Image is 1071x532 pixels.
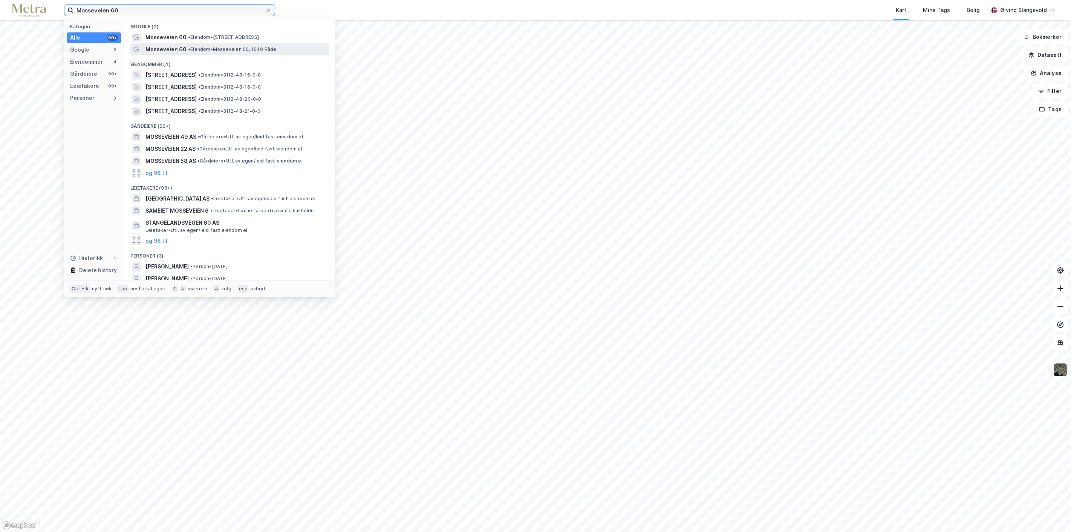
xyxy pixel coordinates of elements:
[70,24,121,29] div: Kategori
[1053,363,1068,377] img: 9k=
[1017,29,1068,44] button: Bokmerker
[198,108,200,114] span: •
[112,47,118,53] div: 2
[107,71,118,77] div: 99+
[112,95,118,101] div: 3
[145,45,187,54] span: Mosseveien 60
[198,84,200,90] span: •
[1033,496,1071,532] div: Kontrollprogram for chat
[145,236,167,245] button: og 96 til
[190,276,228,282] span: Person • [DATE]
[70,69,97,78] div: Gårdeiere
[112,255,118,261] div: 1
[923,6,950,15] div: Mine Tags
[145,71,197,80] span: [STREET_ADDRESS]
[211,196,317,202] span: Leietaker • Utl. av egen/leid fast eiendom el.
[145,107,197,116] span: [STREET_ADDRESS]
[2,521,35,530] a: Mapbox homepage
[145,144,196,153] span: MOSSEVEIEN 22 AS
[70,33,80,42] div: Alle
[70,45,89,54] div: Google
[73,5,266,16] input: Søk på adresse, matrikkel, gårdeiere, leietakere eller personer
[145,132,196,141] span: MOSSEVEIEN 49 AS
[210,208,213,213] span: •
[1000,6,1047,15] div: Øivind Slangsvold
[12,4,46,17] img: metra-logo.256734c3b2bbffee19d4.png
[198,84,261,90] span: Eiendom • 3112-48-16-0-0
[198,134,304,140] span: Gårdeiere • Utl. av egen/leid fast eiendom el.
[198,96,262,102] span: Eiendom • 3112-48-20-0-0
[967,6,980,15] div: Bolig
[1032,84,1068,99] button: Filter
[107,35,118,41] div: 99+
[145,206,209,215] span: SAMEIET MOSSEVEIEN 6
[79,266,117,275] div: Delete history
[221,286,231,292] div: velg
[112,59,118,65] div: 4
[198,72,200,78] span: •
[118,285,129,293] div: tab
[197,158,200,164] span: •
[145,83,197,92] span: [STREET_ADDRESS]
[188,34,190,40] span: •
[1033,102,1068,117] button: Tags
[145,169,167,178] button: og 96 til
[124,247,335,261] div: Personer (3)
[70,94,95,103] div: Personer
[124,55,335,69] div: Eiendommer (4)
[197,146,199,152] span: •
[198,134,200,140] span: •
[145,194,210,203] span: [GEOGRAPHIC_DATA] AS
[210,208,315,214] span: Leietaker • Lønnet arbeid i private husholdn.
[250,286,266,292] div: avbryt
[896,6,906,15] div: Kart
[1033,496,1071,532] iframe: Chat Widget
[92,286,112,292] div: nytt søk
[190,276,193,281] span: •
[145,156,196,166] span: MOSSEVEIEN 58 AS
[197,146,303,152] span: Gårdeiere • Utl. av egen/leid fast eiendom el.
[124,179,335,193] div: Leietakere (99+)
[197,158,304,164] span: Gårdeiere • Utl. av egen/leid fast eiendom el.
[190,264,193,269] span: •
[1022,48,1068,63] button: Datasett
[188,286,207,292] div: markere
[188,46,190,52] span: •
[70,57,103,66] div: Eiendommer
[190,264,228,270] span: Person • [DATE]
[70,254,103,263] div: Historikk
[107,83,118,89] div: 99+
[188,34,259,40] span: Eiendom • [STREET_ADDRESS]
[124,18,335,31] div: Google (2)
[211,196,213,201] span: •
[145,227,249,233] span: Leietaker • Utl. av egen/leid fast eiendom el.
[145,33,187,42] span: Mosseveien 60
[70,81,99,90] div: Leietakere
[130,286,166,292] div: neste kategori
[145,262,189,271] span: [PERSON_NAME]
[70,285,90,293] div: Ctrl + k
[188,46,277,52] span: Eiendom • Mosseveien 60, 1640 Råde
[145,95,197,104] span: [STREET_ADDRESS]
[1024,66,1068,81] button: Analyse
[237,285,249,293] div: esc
[145,218,326,227] span: STANGELANDSVEGEN 60 AS
[198,72,261,78] span: Eiendom • 3112-48-16-0-0
[145,274,189,283] span: [PERSON_NAME]
[198,96,200,102] span: •
[198,108,261,114] span: Eiendom • 3112-48-21-0-0
[124,117,335,131] div: Gårdeiere (99+)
